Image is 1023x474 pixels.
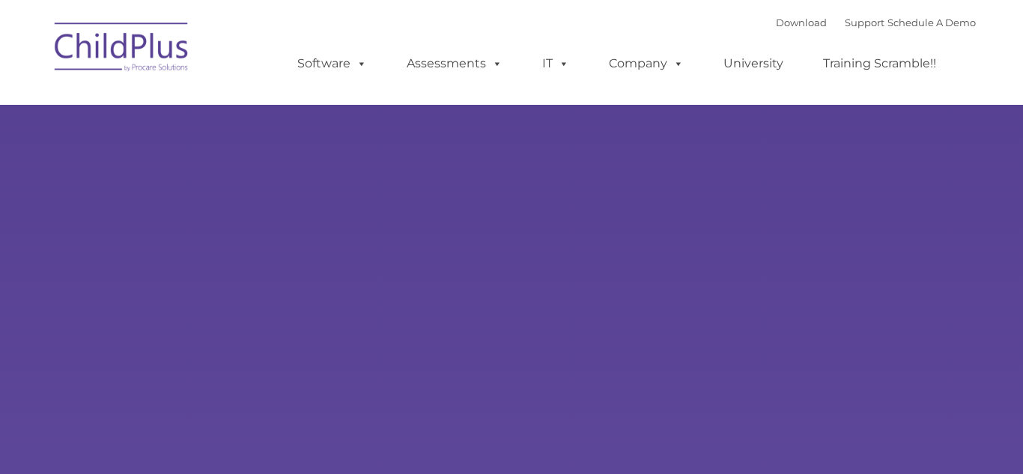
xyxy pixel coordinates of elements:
font: | [776,16,976,28]
img: ChildPlus by Procare Solutions [47,12,197,87]
a: Schedule A Demo [887,16,976,28]
a: IT [527,49,584,79]
a: Company [594,49,699,79]
a: Support [845,16,884,28]
a: Training Scramble!! [808,49,951,79]
a: Software [282,49,382,79]
a: Assessments [392,49,517,79]
a: Download [776,16,827,28]
a: University [708,49,798,79]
